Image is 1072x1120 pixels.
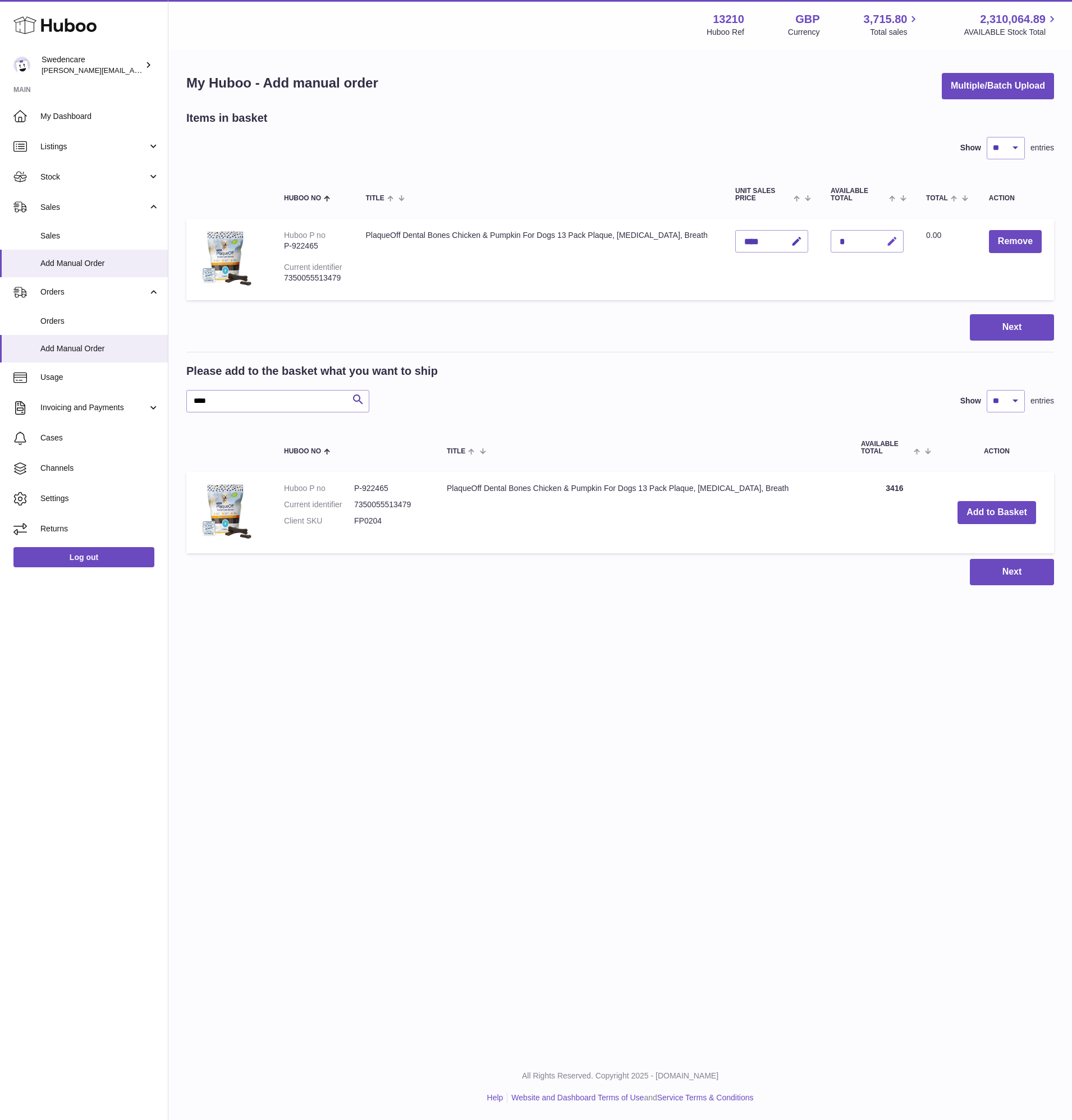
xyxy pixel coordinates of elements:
[13,57,30,74] img: daniel.corbridge@swedencare.co.uk
[970,559,1054,585] button: Next
[870,27,920,38] span: Total sales
[186,111,268,126] h2: Items in basket
[511,1093,644,1102] a: Website and Dashboard Terms of Use
[40,111,159,122] span: My Dashboard
[198,483,254,539] img: PlaqueOff Dental Bones Chicken & Pumpkin For Dogs 13 Pack Plaque, Tartar, Breath
[40,316,159,327] span: Orders
[864,12,908,27] span: 3,715.80
[284,483,354,494] dt: Huboo P no
[198,230,254,286] img: PlaqueOff Dental Bones Chicken & Pumpkin For Dogs 13 Pack Plaque, Tartar, Breath
[960,396,981,406] label: Show
[989,195,1043,202] div: Action
[354,516,424,526] dd: FP0204
[1030,143,1054,153] span: entries
[850,472,940,553] td: 3416
[864,12,920,38] a: 3,715.80 Total sales
[926,231,941,240] span: 0.00
[487,1093,503,1102] a: Help
[735,187,791,202] span: Unit Sales Price
[40,524,159,534] span: Returns
[507,1093,753,1103] li: and
[284,241,343,251] div: P-922465
[40,141,148,152] span: Listings
[40,343,159,354] span: Add Manual Order
[186,364,438,379] h2: Please add to the basket what you want to ship
[707,27,744,38] div: Huboo Ref
[40,372,159,383] span: Usage
[42,66,285,75] span: [PERSON_NAME][EMAIL_ADDRESS][PERSON_NAME][DOMAIN_NAME]
[354,483,424,494] dd: P-922465
[40,287,148,297] span: Orders
[861,440,911,455] span: AVAILABLE Total
[284,231,326,240] div: Huboo P no
[284,263,342,272] div: Current identifier
[40,202,148,213] span: Sales
[40,463,159,474] span: Channels
[284,516,354,526] dt: Client SKU
[40,258,159,269] span: Add Manual Order
[942,73,1054,99] button: Multiple/Batch Upload
[958,501,1036,524] button: Add to Basket
[13,547,154,567] a: Log out
[788,27,820,38] div: Currency
[354,499,424,510] dd: 7350055513479
[926,195,948,202] span: Total
[177,1071,1063,1081] p: All Rights Reserved. Copyright 2025 - [DOMAIN_NAME]
[40,172,148,182] span: Stock
[355,219,725,300] td: PlaqueOff Dental Bones Chicken & Pumpkin For Dogs 13 Pack Plaque, [MEDICAL_DATA], Breath
[447,448,465,455] span: Title
[940,429,1054,466] th: Action
[960,143,981,153] label: Show
[1030,396,1054,406] span: entries
[831,187,886,202] span: AVAILABLE Total
[964,27,1059,38] span: AVAILABLE Stock Total
[964,12,1059,38] a: 2,310,064.89 AVAILABLE Stock Total
[436,472,850,553] td: PlaqueOff Dental Bones Chicken & Pumpkin For Dogs 13 Pack Plaque, [MEDICAL_DATA], Breath
[40,433,159,443] span: Cases
[980,12,1046,27] span: 2,310,064.89
[284,448,321,455] span: Huboo no
[40,231,159,241] span: Sales
[40,402,148,413] span: Invoicing and Payments
[989,230,1042,253] button: Remove
[40,493,159,504] span: Settings
[795,12,819,27] strong: GBP
[657,1093,754,1102] a: Service Terms & Conditions
[970,314,1054,341] button: Next
[186,74,378,92] h1: My Huboo - Add manual order
[284,195,321,202] span: Huboo no
[366,195,384,202] span: Title
[284,499,354,510] dt: Current identifier
[284,273,343,283] div: 7350055513479
[42,54,143,76] div: Swedencare
[713,12,744,27] strong: 13210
